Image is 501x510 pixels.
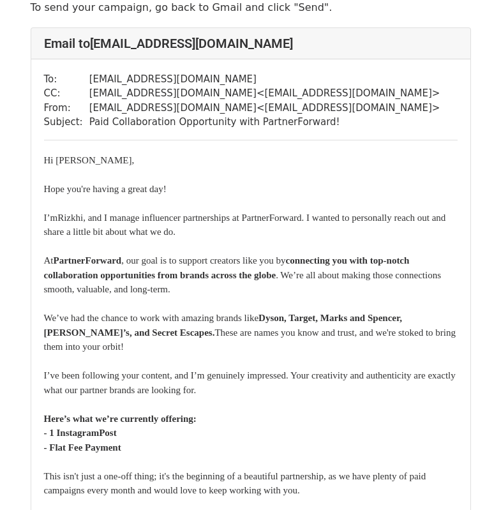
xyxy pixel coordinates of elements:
b: connecting you with top-notch collaboration opportunities from brands across the globe [44,255,410,280]
h4: Email to [EMAIL_ADDRESS][DOMAIN_NAME] [44,36,458,51]
td: [EMAIL_ADDRESS][DOMAIN_NAME] < [EMAIL_ADDRESS][DOMAIN_NAME] > [89,101,440,116]
td: To: [44,72,89,87]
td: [EMAIL_ADDRESS][DOMAIN_NAME] < [EMAIL_ADDRESS][DOMAIN_NAME] > [89,86,440,101]
td: Paid Collaboration Opportunity with PartnerForward! [89,115,440,130]
b: Here’s what we’re currently offering: - 1 Post - Flat Fee Payment [44,414,197,453]
iframe: Chat Widget [437,449,501,510]
b: Dyson, Target, Marks and Spencer, [PERSON_NAME]’s, and Secret Escapes. [44,313,402,338]
p: To send your campaign, go back to Gmail and click "Send". [31,1,471,14]
td: CC: [44,86,89,101]
b: PartnerForward [54,255,122,266]
span: Instagram [57,428,100,438]
span: izkhi [64,213,83,223]
td: From: [44,101,89,116]
td: [EMAIL_ADDRESS][DOMAIN_NAME] [89,72,440,87]
div: ​Hi [PERSON_NAME], [44,153,458,168]
td: Subject: [44,115,89,130]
